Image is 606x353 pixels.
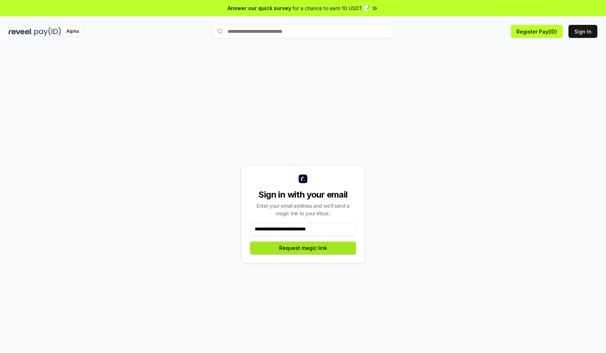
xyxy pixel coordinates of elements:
img: logo_small [299,175,307,183]
div: Sign in with your email [250,189,356,200]
img: reveel_dark [9,27,33,36]
div: Enter your email address and we’ll send a magic link to your inbox. [250,202,356,217]
span: Answer our quick survey [228,4,291,12]
div: Alpha [62,27,83,36]
img: pay_id [34,27,61,36]
button: Register Pay(ID) [511,25,563,38]
button: Sign In [568,25,597,38]
button: Request magic link [250,242,356,255]
span: for a chance to earn 10 USDT 📝 [293,4,370,12]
